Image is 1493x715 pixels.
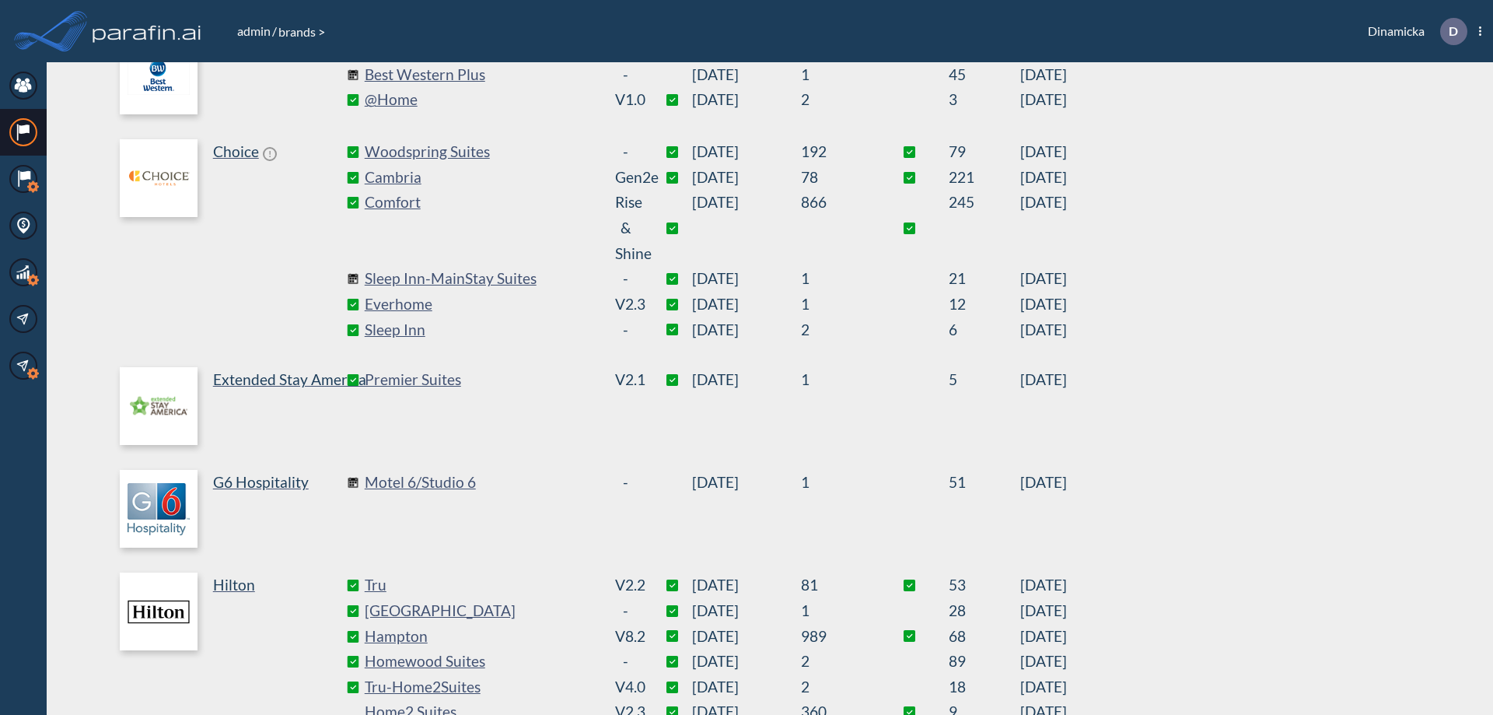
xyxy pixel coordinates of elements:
a: Best Western Plus [365,62,598,88]
span: [DATE] [1020,317,1067,343]
sapn: 989 [801,624,871,650]
a: Homewood Suites [365,649,598,675]
span: [DATE] [692,292,801,317]
div: - [615,62,636,88]
span: [DATE] [692,87,801,113]
img: logo [120,139,198,217]
sapn: 5 [949,367,1020,393]
sapn: 866 [801,190,871,266]
a: Comfort [365,190,598,266]
span: [DATE] [1020,598,1067,624]
li: / [236,22,277,40]
div: - [615,649,636,675]
div: - [615,266,636,292]
span: [DATE] [1020,139,1067,165]
img: comingSoon [347,69,358,81]
sapn: 2 [801,317,871,343]
a: Extended Stay America [120,367,353,445]
a: Hampton [365,624,598,650]
sapn: 2 [801,675,871,700]
sapn: 89 [949,649,1020,675]
a: Cambria [365,165,598,191]
sapn: 1 [801,367,871,393]
img: logo [120,367,198,445]
span: [DATE] [1020,165,1067,191]
a: Premier Suites [365,367,598,393]
a: Tru-Home2Suites [365,675,598,700]
sapn: 221 [949,165,1020,191]
sapn: 3 [949,87,1020,113]
span: [DATE] [1020,573,1067,598]
sapn: 12 [949,292,1020,317]
p: Hilton [213,573,255,598]
span: [DATE] [1020,675,1067,700]
span: [DATE] [692,624,801,650]
span: brands > [277,24,327,39]
div: Gen2e [615,165,636,191]
span: [DATE] [1020,62,1067,88]
sapn: 18 [949,675,1020,700]
p: G6 Hospitality [213,470,309,496]
sapn: 1 [801,470,871,496]
div: v2.2 [615,573,636,598]
span: [DATE] [1020,87,1067,113]
a: Tru [365,573,598,598]
sapn: 21 [949,266,1020,292]
a: [GEOGRAPHIC_DATA] [365,598,598,624]
span: [DATE] [1020,266,1067,292]
span: [DATE] [692,573,801,598]
sapn: 1 [801,62,871,88]
span: [DATE] [692,317,801,343]
sapn: 79 [949,139,1020,165]
span: [DATE] [692,266,801,292]
span: [DATE] [692,62,801,88]
sapn: 51 [949,470,1020,496]
a: Sleep Inn [365,317,598,343]
a: admin [236,23,272,38]
sapn: 81 [801,573,871,598]
span: [DATE] [692,649,801,675]
span: [DATE] [1020,624,1067,650]
span: [DATE] [1020,649,1067,675]
span: [DATE] [692,190,801,266]
img: comingSoon [347,273,358,285]
span: ! [263,147,277,161]
sapn: 45 [949,62,1020,88]
sapn: 68 [949,624,1020,650]
sapn: 192 [801,139,871,165]
sapn: 1 [801,292,871,317]
div: - [615,598,636,624]
img: logo [120,37,198,114]
sapn: 245 [949,190,1020,266]
sapn: 1 [801,598,871,624]
img: comingSoon [347,477,358,489]
p: Choice [213,139,259,165]
span: [DATE] [1020,470,1067,496]
span: [DATE] [1020,367,1067,393]
sapn: 6 [949,317,1020,343]
span: [DATE] [692,598,801,624]
span: [DATE] [692,675,801,700]
div: - [615,317,636,343]
sapn: 78 [801,165,871,191]
sapn: 1 [801,266,871,292]
img: logo [120,470,198,548]
span: [DATE] [692,165,801,191]
a: Choice! [120,139,353,342]
div: - [615,139,636,165]
sapn: 2 [801,87,871,113]
sapn: 53 [949,573,1020,598]
p: Extended Stay America [213,367,366,393]
a: Motel 6/Studio 6 [365,470,598,496]
div: v1.0 [615,87,636,113]
sapn: 2 [801,649,871,675]
a: Everhome [365,292,598,317]
div: v2.3 [615,292,636,317]
div: Dinamicka [1344,18,1481,45]
div: Rise & Shine [615,190,636,266]
sapn: 28 [949,598,1020,624]
span: [DATE] [692,470,801,496]
span: [DATE] [692,367,801,393]
div: v2.1 [615,367,636,393]
span: [DATE] [1020,292,1067,317]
